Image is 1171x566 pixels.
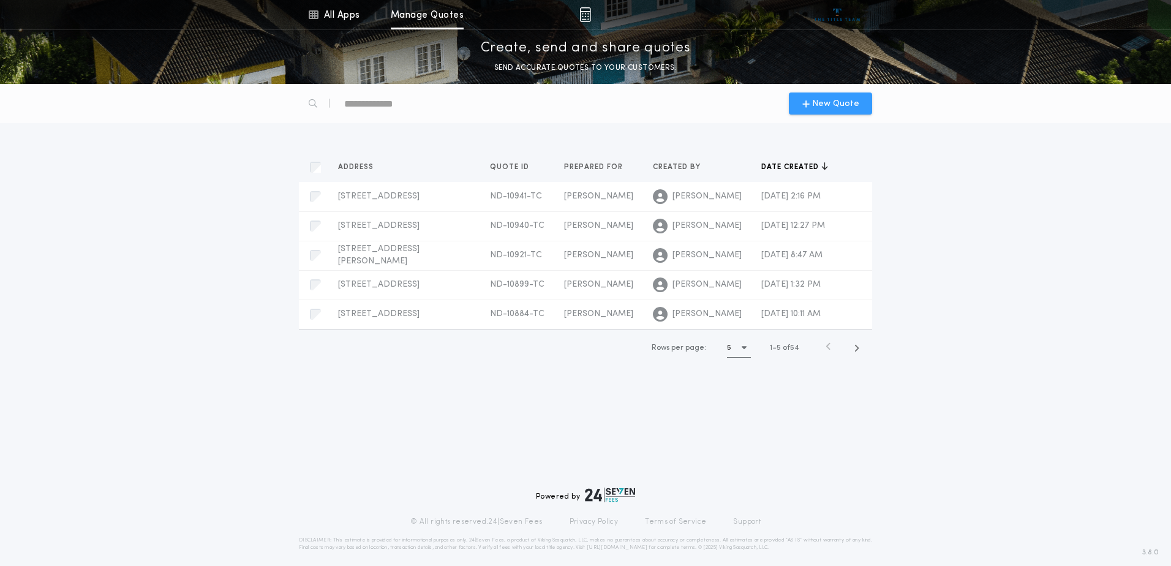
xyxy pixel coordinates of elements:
[579,7,591,22] img: img
[338,280,420,289] span: [STREET_ADDRESS]
[815,9,860,21] img: vs-icon
[653,161,710,173] button: Created by
[727,342,731,354] h1: 5
[1142,547,1159,558] span: 3.8.0
[570,517,619,527] a: Privacy Policy
[672,220,742,232] span: [PERSON_NAME]
[564,251,633,260] span: [PERSON_NAME]
[733,517,761,527] a: Support
[761,221,825,230] span: [DATE] 12:27 PM
[653,162,703,172] span: Created by
[587,545,647,550] a: [URL][DOMAIN_NAME]
[338,244,420,266] span: [STREET_ADDRESS][PERSON_NAME]
[727,338,751,358] button: 5
[490,221,544,230] span: ND-10940-TC
[564,309,633,319] span: [PERSON_NAME]
[410,517,543,527] p: © All rights reserved. 24|Seven Fees
[761,192,821,201] span: [DATE] 2:16 PM
[338,162,376,172] span: Address
[299,537,872,551] p: DISCLAIMER: This estimate is provided for informational purposes only. 24|Seven Fees, a product o...
[672,279,742,291] span: [PERSON_NAME]
[761,161,828,173] button: Date created
[490,251,542,260] span: ND-10921-TC
[761,280,821,289] span: [DATE] 1:32 PM
[761,251,823,260] span: [DATE] 8:47 AM
[536,488,635,502] div: Powered by
[672,308,742,320] span: [PERSON_NAME]
[783,342,799,353] span: of 54
[812,97,859,110] span: New Quote
[761,309,821,319] span: [DATE] 10:11 AM
[338,192,420,201] span: [STREET_ADDRESS]
[338,221,420,230] span: [STREET_ADDRESS]
[564,192,633,201] span: [PERSON_NAME]
[494,62,677,74] p: SEND ACCURATE QUOTES TO YOUR CUSTOMERS.
[770,344,772,352] span: 1
[761,162,821,172] span: Date created
[564,162,625,172] span: Prepared for
[490,309,544,319] span: ND-10884-TC
[777,344,781,352] span: 5
[490,280,544,289] span: ND-10899-TC
[338,309,420,319] span: [STREET_ADDRESS]
[789,92,872,115] button: New Quote
[490,161,538,173] button: Quote ID
[645,517,706,527] a: Terms of Service
[672,191,742,203] span: [PERSON_NAME]
[564,221,633,230] span: [PERSON_NAME]
[338,161,383,173] button: Address
[490,162,532,172] span: Quote ID
[564,280,633,289] span: [PERSON_NAME]
[490,192,542,201] span: ND-10941-TC
[481,39,691,58] p: Create, send and share quotes
[585,488,635,502] img: logo
[672,249,742,262] span: [PERSON_NAME]
[652,344,706,352] span: Rows per page:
